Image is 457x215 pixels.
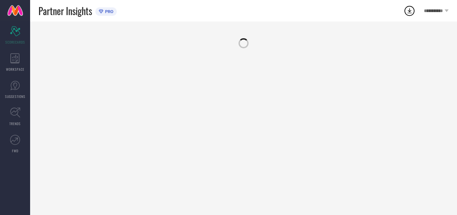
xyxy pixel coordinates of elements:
span: Partner Insights [38,4,92,18]
span: TRENDS [9,121,21,126]
span: PRO [103,9,113,14]
div: Open download list [403,5,416,17]
span: WORKSPACE [6,67,24,72]
span: SCORECARDS [5,40,25,45]
span: SUGGESTIONS [5,94,25,99]
span: FWD [12,148,18,153]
